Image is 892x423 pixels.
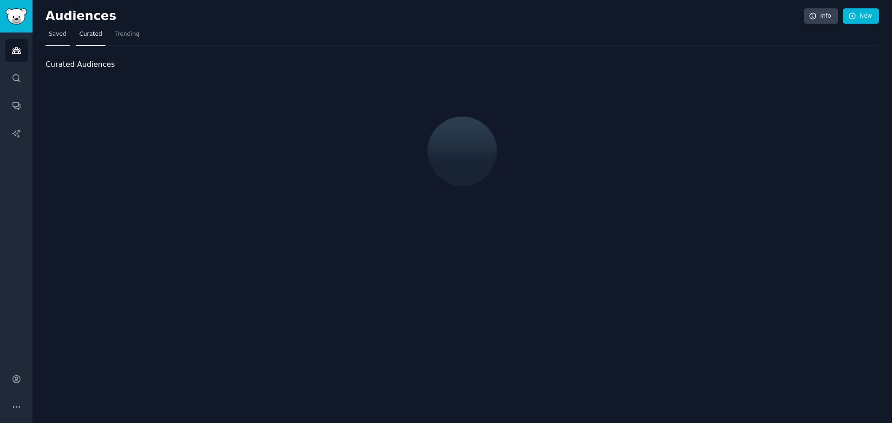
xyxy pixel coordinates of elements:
span: Curated [79,30,102,39]
span: Saved [49,30,66,39]
a: New [843,8,879,24]
a: Trending [112,27,143,46]
a: Saved [46,27,70,46]
a: Info [804,8,838,24]
span: Trending [115,30,139,39]
h2: Audiences [46,9,804,24]
a: Curated [76,27,105,46]
img: GummySearch logo [6,8,27,25]
span: Curated Audiences [46,59,115,71]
